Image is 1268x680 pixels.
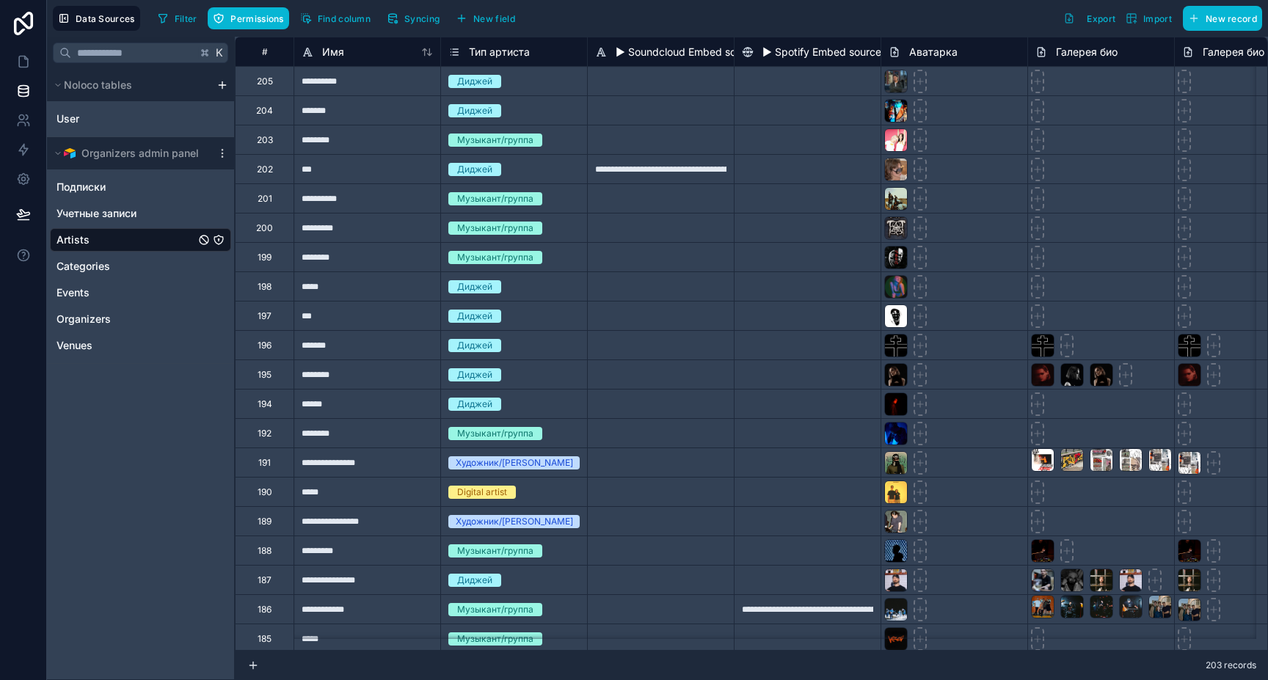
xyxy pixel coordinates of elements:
[469,45,530,59] span: Тип артиста
[451,7,520,29] button: New field
[322,45,344,59] span: Имя
[258,486,272,498] div: 190
[256,222,273,234] div: 200
[295,7,376,29] button: Find column
[382,7,445,29] button: Syncing
[456,456,573,469] div: Художник/[PERSON_NAME]
[214,48,225,58] span: K
[152,7,203,29] button: Filter
[1056,45,1118,59] span: Галерея био
[53,6,140,31] button: Data Sources
[457,339,492,352] div: Диджей
[257,134,273,146] div: 203
[208,7,288,29] button: Permissions
[457,222,533,235] div: Музыкант/группа
[318,13,371,24] span: Find column
[258,369,272,381] div: 195
[404,13,440,24] span: Syncing
[258,516,272,527] div: 189
[382,7,451,29] a: Syncing
[616,45,757,59] span: ▶︎ Soundcloud Embed source
[457,632,533,646] div: Музыкант/группа
[247,46,283,57] div: #
[457,398,492,411] div: Диджей
[258,310,272,322] div: 197
[257,164,273,175] div: 202
[457,603,533,616] div: Музыкант/группа
[258,340,272,351] div: 196
[1058,6,1121,31] button: Export
[457,310,492,323] div: Диджей
[457,544,533,557] div: Музыкант/группа
[457,486,507,499] div: Digital artist
[457,134,533,147] div: Музыкант/группа
[257,76,273,87] div: 205
[258,604,272,615] div: 186
[473,13,515,24] span: New field
[256,105,273,117] div: 204
[457,280,492,293] div: Диджей
[457,104,492,117] div: Диджей
[1143,13,1172,24] span: Import
[1121,6,1177,31] button: Import
[457,368,492,381] div: Диджей
[208,7,294,29] a: Permissions
[457,163,492,176] div: Диджей
[175,13,197,24] span: Filter
[258,252,272,263] div: 199
[258,281,272,293] div: 198
[258,428,272,439] div: 192
[1087,13,1115,24] span: Export
[457,251,533,264] div: Музыкант/группа
[909,45,958,59] span: Аватарка
[1206,659,1256,671] span: 203 records
[1206,13,1257,24] span: New record
[1177,6,1262,31] a: New record
[457,574,492,587] div: Диджей
[762,45,881,59] span: ▶︎ Spotify Embed source
[258,545,272,557] div: 188
[457,192,533,205] div: Музыкант/группа
[76,13,135,24] span: Data Sources
[457,427,533,440] div: Музыкант/группа
[258,193,272,205] div: 201
[258,633,272,645] div: 185
[258,457,271,469] div: 191
[258,398,272,410] div: 194
[457,75,492,88] div: Диджей
[230,13,283,24] span: Permissions
[456,515,573,528] div: Художник/[PERSON_NAME]
[258,574,272,586] div: 187
[1183,6,1262,31] button: New record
